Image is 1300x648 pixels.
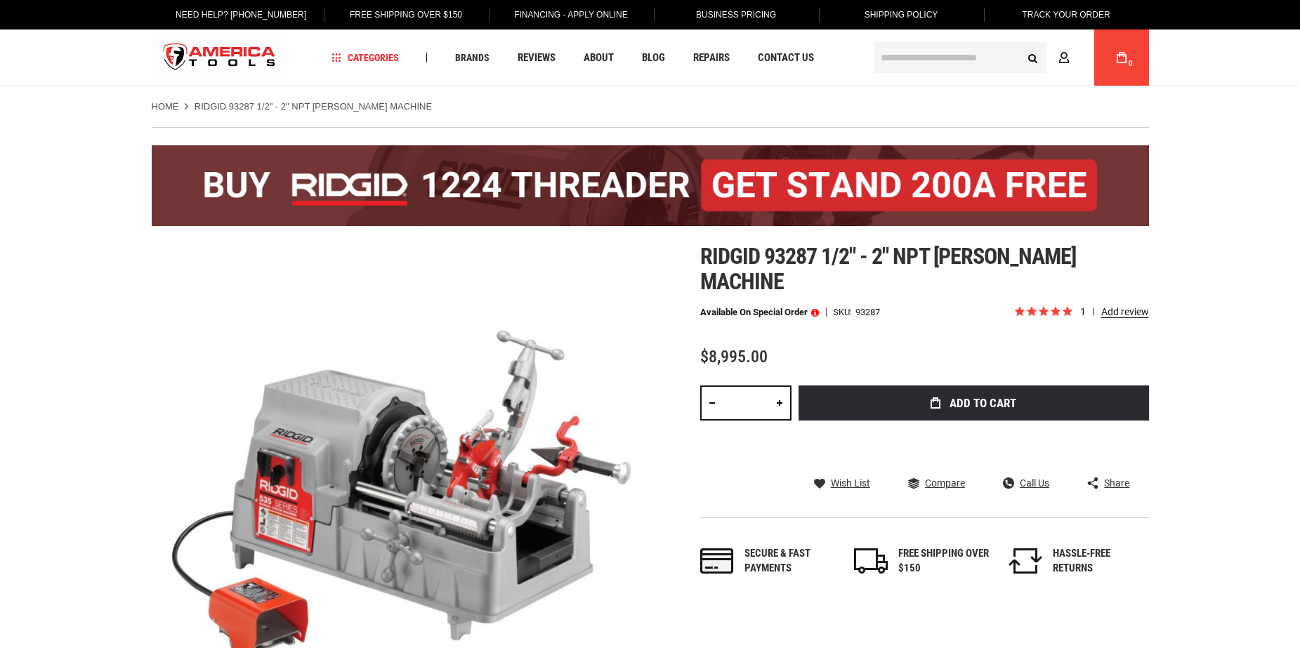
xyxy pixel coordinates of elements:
img: payments [700,548,734,574]
div: HASSLE-FREE RETURNS [1053,546,1144,576]
a: Categories [325,48,405,67]
span: Add to Cart [950,397,1016,409]
span: $8,995.00 [700,347,768,366]
span: Share [1104,478,1129,488]
span: Ridgid 93287 1/2" - 2" npt [PERSON_NAME] machine [700,243,1077,295]
span: Contact Us [758,53,814,63]
a: Repairs [687,48,736,67]
div: 93287 [855,308,880,317]
button: Add to Cart [799,385,1149,421]
a: Wish List [814,477,870,489]
span: Repairs [693,53,730,63]
a: Blog [636,48,671,67]
a: 0 [1108,29,1135,86]
img: BOGO: Buy the RIDGID® 1224 Threader (26092), get the 92467 200A Stand FREE! [152,145,1149,226]
button: Search [1020,44,1046,71]
a: Compare [908,477,965,489]
img: shipping [854,548,888,574]
div: Secure & fast payments [744,546,836,576]
span: About [584,53,614,63]
img: America Tools [152,32,288,84]
a: Home [152,100,179,113]
span: Rated 5.0 out of 5 stars 1 reviews [1013,305,1149,320]
span: Brands [455,53,490,62]
img: returns [1009,548,1042,574]
span: Reviews [518,53,556,63]
strong: SKU [833,308,855,317]
p: Available on Special Order [700,308,819,317]
span: Compare [925,478,965,488]
a: About [577,48,620,67]
span: Shipping Policy [865,10,938,20]
span: Blog [642,53,665,63]
span: 1 reviews [1080,306,1149,317]
div: FREE SHIPPING OVER $150 [898,546,990,576]
span: Wish List [831,478,870,488]
a: Call Us [1003,477,1049,489]
a: store logo [152,32,288,84]
a: Brands [449,48,496,67]
span: Call Us [1020,478,1049,488]
span: review [1093,308,1094,315]
span: 0 [1129,60,1133,67]
a: Reviews [511,48,562,67]
strong: RIDGID 93287 1/2" - 2" NPT [PERSON_NAME] MACHINE [195,101,432,112]
a: Contact Us [751,48,820,67]
span: Categories [331,53,399,62]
